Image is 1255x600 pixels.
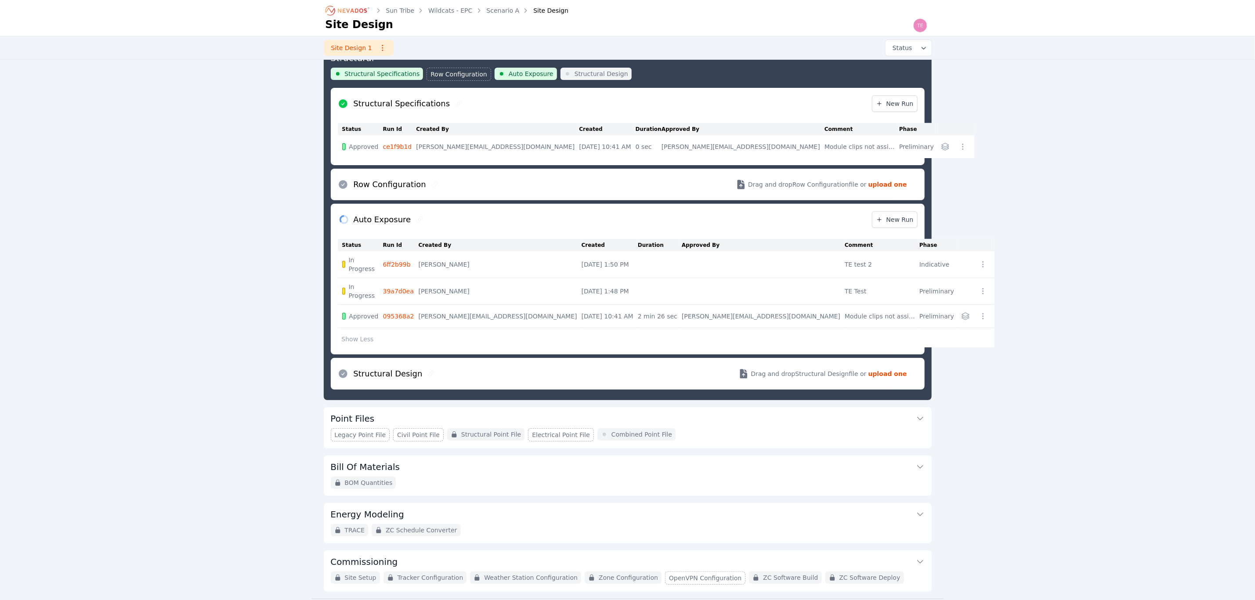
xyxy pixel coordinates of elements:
[484,573,578,582] span: Weather Station Configuration
[324,407,932,448] div: Point FilesLegacy Point FileCivil Point FileStructural Point FileElectrical Point FileCombined Po...
[582,251,638,278] td: [DATE] 1:50 PM
[725,172,917,197] button: Drag and dropRow Configurationfile or upload one
[349,256,379,273] span: In Progress
[825,123,899,135] th: Comment
[383,261,411,268] a: 6ff2b99b
[331,550,925,571] button: Commissioning
[839,573,901,582] span: ZC Software Deploy
[868,180,907,189] strong: upload one
[331,556,398,568] h3: Commissioning
[349,142,379,151] span: Approved
[599,573,658,582] span: Zone Configuration
[532,430,590,439] span: Electrical Point File
[331,455,925,477] button: Bill Of Materials
[419,278,582,305] td: [PERSON_NAME]
[338,123,383,135] th: Status
[419,239,582,251] th: Created By
[751,369,866,378] span: Drag and drop Structural Design file or
[349,312,379,321] span: Approved
[748,180,867,189] span: Drag and drop Row Configuration file or
[324,550,932,592] div: CommissioningSite SetupTracker ConfigurationWeather Station ConfigurationZone ConfigurationOpenVP...
[662,123,825,135] th: Approved By
[636,123,662,135] th: Duration
[899,123,938,135] th: Phase
[575,69,628,78] span: Structural Design
[913,18,927,33] img: Ted Elliott
[919,287,954,296] div: Preliminary
[386,6,415,15] a: Sun Tribe
[636,142,657,151] div: 0 sec
[338,331,378,347] button: Show Less
[582,278,638,305] td: [DATE] 1:48 PM
[326,4,569,18] nav: Breadcrumb
[419,305,582,328] td: [PERSON_NAME][EMAIL_ADDRESS][DOMAIN_NAME]
[324,40,394,56] a: Site Design 1
[331,461,400,473] h3: Bill Of Materials
[354,213,411,226] h2: Auto Exposure
[345,69,420,78] span: Structural Specifications
[331,407,925,428] button: Point Files
[331,508,404,520] h3: Energy Modeling
[868,369,907,378] strong: upload one
[845,260,915,269] div: TE test 2
[349,282,379,300] span: In Progress
[354,368,423,380] h2: Structural Design
[845,239,919,251] th: Comment
[397,430,440,439] span: Civil Point File
[682,305,845,328] td: [PERSON_NAME][EMAIL_ADDRESS][DOMAIN_NAME]
[872,211,918,228] a: New Run
[386,526,457,535] span: ZC Schedule Converter
[345,573,376,582] span: Site Setup
[383,143,412,150] a: ce1f9b1d
[611,430,672,439] span: Combined Point File
[919,312,954,321] div: Preliminary
[335,430,386,439] span: Legacy Point File
[876,215,914,224] span: New Run
[886,40,932,56] button: Status
[669,574,741,582] span: OpenVPN Configuration
[582,305,638,328] td: [DATE] 10:41 AM
[461,430,521,439] span: Structural Point File
[919,260,954,269] div: Indicative
[345,526,365,535] span: TRACE
[728,361,917,386] button: Drag and dropStructural Designfile or upload one
[354,178,426,191] h2: Row Configuration
[521,6,568,15] div: Site Design
[383,313,414,320] a: 095368a2
[416,135,579,158] td: [PERSON_NAME][EMAIL_ADDRESS][DOMAIN_NAME]
[889,43,912,52] span: Status
[876,99,914,108] span: New Run
[354,98,450,110] h2: Structural Specifications
[428,6,472,15] a: Wildcats - EPC
[487,6,520,15] a: Scenario A
[662,135,825,158] td: [PERSON_NAME][EMAIL_ADDRESS][DOMAIN_NAME]
[919,239,958,251] th: Phase
[430,70,487,79] span: Row Configuration
[845,287,915,296] div: TE Test
[682,239,845,251] th: Approved By
[331,412,375,425] h3: Point Files
[326,18,394,32] h1: Site Design
[324,503,932,543] div: Energy ModelingTRACEZC Schedule Converter
[383,123,416,135] th: Run Id
[338,239,383,251] th: Status
[419,251,582,278] td: [PERSON_NAME]
[416,123,579,135] th: Created By
[638,312,677,321] div: 2 min 26 sec
[579,135,635,158] td: [DATE] 10:41 AM
[763,573,818,582] span: ZC Software Build
[398,573,463,582] span: Tracker Configuration
[899,142,934,151] div: Preliminary
[345,478,393,487] span: BOM Quantities
[383,288,414,295] a: 39a7d0ea
[509,69,553,78] span: Auto Exposure
[331,503,925,524] button: Energy Modeling
[579,123,635,135] th: Created
[324,455,932,496] div: Bill Of MaterialsBOM Quantities
[324,47,932,400] div: StructuralStructural SpecificationsRow ConfigurationAuto ExposureStructural DesignStructural Spec...
[582,239,638,251] th: Created
[845,312,915,321] div: Module clips not assigned yet; bidirectional stow is valid
[872,95,918,112] a: New Run
[383,239,419,251] th: Run Id
[638,239,682,251] th: Duration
